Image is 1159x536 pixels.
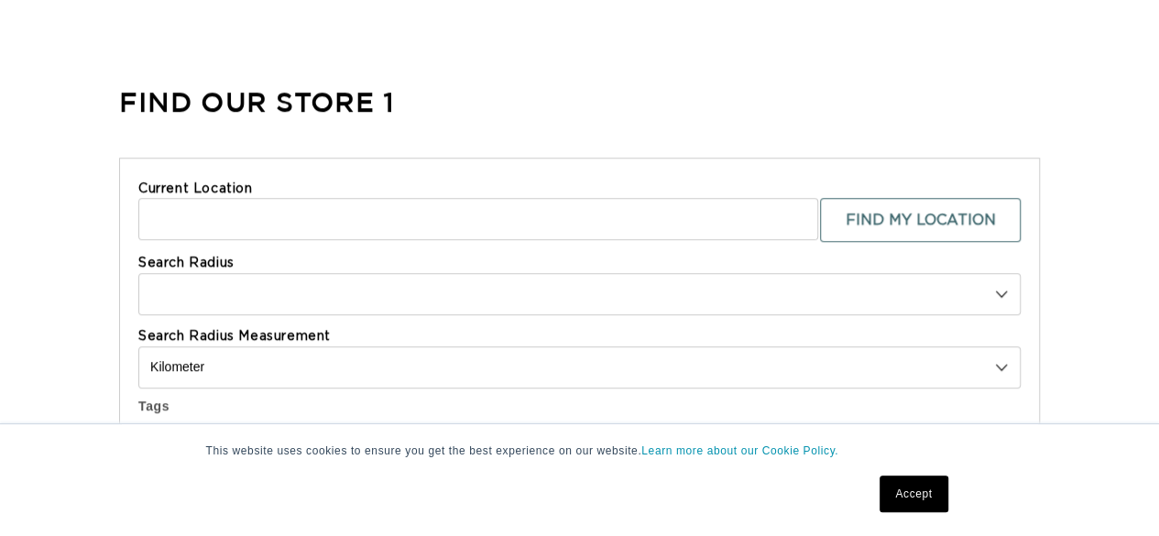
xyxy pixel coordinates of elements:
label: Search Radius [138,255,1021,273]
label: Current Location [138,180,1021,199]
button: Find My Location [820,198,1021,242]
p: This website uses cookies to ensure you get the best experience on our website. [206,443,954,459]
h1: Find Our Store 1 [119,82,395,121]
label: Tags [138,399,169,413]
a: Accept [880,476,947,512]
a: Learn more about our Cookie Policy. [641,444,838,457]
label: Search Radius Measurement [138,328,1021,346]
